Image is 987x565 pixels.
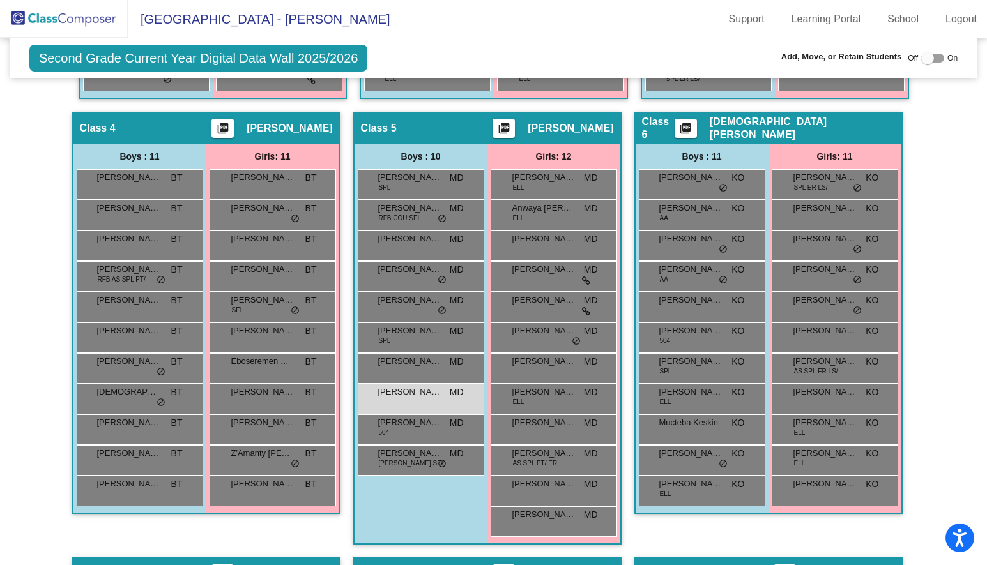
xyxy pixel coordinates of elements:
[450,171,464,185] span: MD
[877,9,929,29] a: School
[97,263,161,276] span: [PERSON_NAME] [PERSON_NAME]
[231,416,295,429] span: [PERSON_NAME]
[793,478,857,490] span: [PERSON_NAME]
[128,9,390,29] span: [GEOGRAPHIC_DATA] - [PERSON_NAME]
[438,214,447,224] span: do_not_disturb_alt
[305,447,317,460] span: BT
[378,294,442,306] span: [PERSON_NAME]
[866,171,878,185] span: KO
[781,50,902,63] span: Add, Move, or Retain Students
[496,122,512,140] mat-icon: picture_as_pdf
[947,52,958,64] span: On
[793,263,857,276] span: [PERSON_NAME]
[660,275,668,284] span: AA
[519,74,531,84] span: ELL
[231,263,295,276] span: [PERSON_NAME]
[512,294,576,306] span: [PERSON_NAME]
[450,386,464,399] span: MD
[385,74,397,84] span: ELL
[291,306,300,316] span: do_not_disturb_alt
[97,202,161,215] span: [PERSON_NAME]
[305,263,317,276] span: BT
[378,386,442,398] span: [PERSON_NAME]
[794,458,806,468] span: ELL
[659,355,723,368] span: [PERSON_NAME]-Sing
[171,324,183,338] span: BT
[731,416,744,430] span: KO
[584,171,598,185] span: MD
[379,213,422,223] span: RFB COU SEL
[379,428,390,437] span: 504
[378,263,442,276] span: [PERSON_NAME]
[731,263,744,276] span: KO
[793,324,857,337] span: [PERSON_NAME]
[231,447,295,460] span: Z'Amanty [PERSON_NAME]
[450,263,464,276] span: MD
[513,458,558,468] span: AS SPL PT/ ER
[719,183,728,193] span: do_not_disturb_alt
[305,232,317,246] span: BT
[731,355,744,368] span: KO
[512,508,576,521] span: [PERSON_NAME]
[305,355,317,368] span: BT
[487,144,620,169] div: Girls: 12
[769,144,901,169] div: Girls: 11
[660,336,671,345] span: 504
[794,366,838,376] span: AS SPL ER LS/
[659,294,723,306] span: [PERSON_NAME]
[450,355,464,368] span: MD
[678,122,693,140] mat-icon: picture_as_pdf
[97,171,161,184] span: [PERSON_NAME]
[660,213,668,223] span: AA
[378,171,442,184] span: [PERSON_NAME]
[171,386,183,399] span: BT
[450,416,464,430] span: MD
[512,324,576,337] span: [PERSON_NAME]
[642,116,675,141] span: Class 6
[291,214,300,224] span: do_not_disturb_alt
[512,171,576,184] span: [PERSON_NAME]
[584,263,598,276] span: MD
[666,74,700,84] span: SPL ER LS/
[528,122,613,135] span: [PERSON_NAME]
[659,478,723,490] span: [PERSON_NAME]
[793,294,857,306] span: [PERSON_NAME]
[793,416,857,429] span: [PERSON_NAME]
[731,202,744,215] span: KO
[572,336,581,347] span: do_not_disturb_alt
[731,447,744,460] span: KO
[98,275,146,284] span: RFB AS SPL PT/
[379,183,391,192] span: SPL
[171,171,183,185] span: BT
[157,398,165,408] span: do_not_disturb_alt
[157,367,165,377] span: do_not_disturb_alt
[232,305,244,315] span: SEL
[731,171,744,185] span: KO
[231,355,295,368] span: Eboseremen Oseghale
[793,386,857,398] span: [PERSON_NAME]
[659,447,723,460] span: [PERSON_NAME]
[450,202,464,215] span: MD
[866,416,878,430] span: KO
[171,263,183,276] span: BT
[97,447,161,460] span: [PERSON_NAME]
[584,447,598,460] span: MD
[305,478,317,491] span: BT
[719,245,728,255] span: do_not_disturb_alt
[512,447,576,460] span: [PERSON_NAME]
[584,202,598,215] span: MD
[719,9,775,29] a: Support
[659,386,723,398] span: [PERSON_NAME]
[450,232,464,246] span: MD
[866,263,878,276] span: KO
[584,294,598,307] span: MD
[378,447,442,460] span: [PERSON_NAME]
[659,232,723,245] span: [PERSON_NAME]
[305,294,317,307] span: BT
[171,232,183,246] span: BT
[438,459,447,469] span: do_not_disturb_alt
[512,355,576,368] span: [PERSON_NAME]
[659,171,723,184] span: [PERSON_NAME]
[584,508,598,522] span: MD
[97,355,161,368] span: [PERSON_NAME]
